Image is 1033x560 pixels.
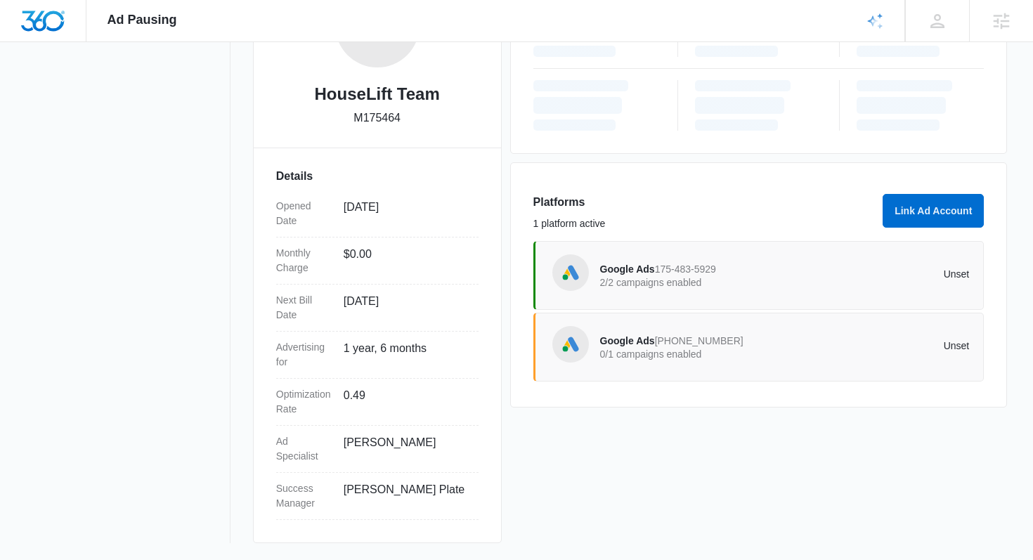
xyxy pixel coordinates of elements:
div: Optimization Rate0.49 [276,379,479,426]
div: Opened Date[DATE] [276,190,479,237]
dd: [PERSON_NAME] Plate [344,481,467,511]
dt: Next Bill Date [276,293,332,323]
div: Next Bill Date[DATE] [276,285,479,332]
div: Monthly Charge$0.00 [276,237,479,285]
dt: Ad Specialist [276,434,332,464]
button: Link Ad Account [883,194,984,228]
dd: 1 year, 6 months [344,340,467,370]
img: Google Ads [560,334,581,355]
p: 1 platform active [533,216,875,231]
div: Advertising for1 year, 6 months [276,332,479,379]
p: Unset [784,269,969,279]
div: Success Manager[PERSON_NAME] Plate [276,473,479,520]
img: Google Ads [560,262,581,283]
dd: $0.00 [344,246,467,275]
p: 2/2 campaigns enabled [600,278,785,287]
span: [PHONE_NUMBER] [655,335,743,346]
span: Ad Pausing [108,13,177,27]
h3: Details [276,168,479,185]
dd: [PERSON_NAME] [344,434,467,464]
dt: Opened Date [276,199,332,228]
span: Google Ads [600,263,655,275]
dt: Optimization Rate [276,387,332,417]
a: Google AdsGoogle Ads175-483-59292/2 campaigns enabledUnset [533,241,985,310]
span: Google Ads [600,335,655,346]
a: Google AdsGoogle Ads[PHONE_NUMBER]0/1 campaigns enabledUnset [533,313,985,382]
dt: Monthly Charge [276,246,332,275]
h3: Platforms [533,194,875,211]
div: Ad Specialist[PERSON_NAME] [276,426,479,473]
dd: [DATE] [344,199,467,228]
dt: Advertising for [276,340,332,370]
dd: 0.49 [344,387,467,417]
dt: Success Manager [276,481,332,511]
span: 175-483-5929 [655,263,716,275]
p: M175464 [353,110,401,126]
p: 0/1 campaigns enabled [600,349,785,359]
dd: [DATE] [344,293,467,323]
h2: HouseLift Team [315,82,440,107]
p: Unset [784,341,969,351]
